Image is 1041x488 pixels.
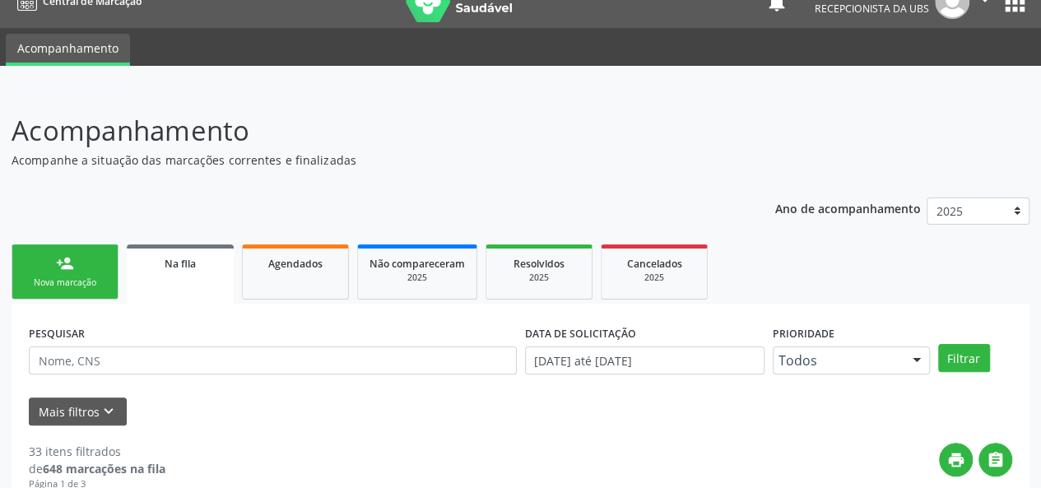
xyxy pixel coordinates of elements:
[947,451,965,469] i: print
[29,460,165,477] div: de
[939,443,973,476] button: print
[613,272,695,284] div: 2025
[12,110,724,151] p: Acompanhamento
[29,443,165,460] div: 33 itens filtrados
[29,397,127,426] button: Mais filtroskeyboard_arrow_down
[778,352,896,369] span: Todos
[29,321,85,346] label: PESQUISAR
[525,321,636,346] label: DATA DE SOLICITAÇÃO
[100,402,118,421] i: keyboard_arrow_down
[525,346,764,374] input: Selecione um intervalo
[938,344,990,372] button: Filtrar
[369,257,465,271] span: Não compareceram
[369,272,465,284] div: 2025
[498,272,580,284] div: 2025
[627,257,682,271] span: Cancelados
[165,257,196,271] span: Na fila
[29,346,517,374] input: Nome, CNS
[12,151,724,169] p: Acompanhe a situação das marcações correntes e finalizadas
[24,277,106,289] div: Nova marcação
[978,443,1012,476] button: 
[6,34,130,66] a: Acompanhamento
[268,257,323,271] span: Agendados
[43,461,165,476] strong: 648 marcações na fila
[987,451,1005,469] i: 
[775,198,921,218] p: Ano de acompanhamento
[514,257,565,271] span: Resolvidos
[56,254,74,272] div: person_add
[815,2,929,16] span: Recepcionista da UBS
[773,321,834,346] label: Prioridade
